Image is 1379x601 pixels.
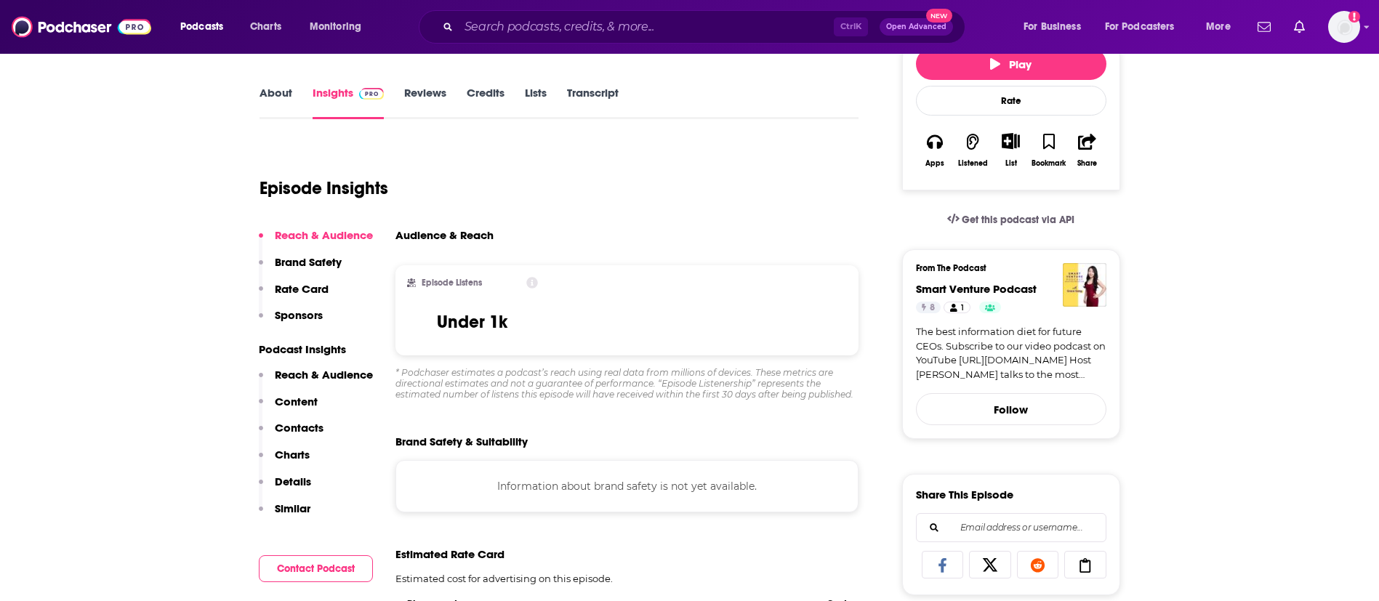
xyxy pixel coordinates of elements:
[395,228,494,242] h3: Audience & Reach
[12,13,151,41] img: Podchaser - Follow, Share and Rate Podcasts
[880,18,953,36] button: Open AdvancedNew
[275,501,310,515] p: Similar
[259,282,329,309] button: Rate Card
[922,551,964,578] a: Share on Facebook
[1196,15,1249,39] button: open menu
[1328,11,1360,43] span: Logged in as mindyn
[996,133,1026,149] button: Show More Button
[525,86,547,119] a: Lists
[299,15,380,39] button: open menu
[936,202,1087,238] a: Get this podcast via API
[275,475,311,488] p: Details
[422,278,482,288] h2: Episode Listens
[241,15,290,39] a: Charts
[916,302,941,313] a: 8
[259,421,323,448] button: Contacts
[275,228,373,242] p: Reach & Audience
[395,547,504,561] span: Estimated Rate Card
[1068,124,1106,177] button: Share
[313,86,385,119] a: InsightsPodchaser Pro
[958,159,988,168] div: Listened
[433,10,979,44] div: Search podcasts, credits, & more...
[916,393,1106,425] button: Follow
[925,159,944,168] div: Apps
[886,23,946,31] span: Open Advanced
[170,15,242,39] button: open menu
[1063,263,1106,307] img: Smart Venture Podcast
[437,311,507,333] h3: Under 1k
[1288,15,1311,39] a: Show notifications dropdown
[259,308,323,335] button: Sponsors
[259,475,311,501] button: Details
[180,17,223,37] span: Podcasts
[1077,159,1097,168] div: Share
[916,282,1037,296] a: Smart Venture Podcast
[834,17,868,36] span: Ctrl K
[1024,17,1081,37] span: For Business
[992,124,1029,177] div: Show More ButtonList
[1206,17,1231,37] span: More
[275,255,342,269] p: Brand Safety
[1328,11,1360,43] button: Show profile menu
[259,368,373,395] button: Reach & Audience
[1328,11,1360,43] img: User Profile
[962,214,1074,226] span: Get this podcast via API
[359,88,385,100] img: Podchaser Pro
[395,460,859,512] div: Information about brand safety is not yet available.
[259,448,310,475] button: Charts
[944,302,970,313] a: 1
[459,15,834,39] input: Search podcasts, credits, & more...
[259,395,318,421] button: Content
[259,555,373,582] button: Contact Podcast
[275,395,318,408] p: Content
[275,421,323,435] p: Contacts
[395,573,859,584] p: Estimated cost for advertising on this episode.
[916,513,1106,542] div: Search followers
[1105,17,1175,37] span: For Podcasters
[930,301,935,315] span: 8
[259,228,373,255] button: Reach & Audience
[275,308,323,322] p: Sponsors
[1013,15,1099,39] button: open menu
[275,448,310,461] p: Charts
[259,342,373,356] p: Podcast Insights
[310,17,361,37] span: Monitoring
[928,514,1094,541] input: Email address or username...
[567,86,619,119] a: Transcript
[916,325,1106,382] a: The best information diet for future CEOs. Subscribe to our video podcast on YouTube [URL][DOMAIN...
[259,255,342,282] button: Brand Safety
[1064,551,1106,578] a: Copy Link
[990,57,1032,71] span: Play
[1252,15,1277,39] a: Show notifications dropdown
[926,9,952,23] span: New
[395,435,528,448] h2: Brand Safety & Suitability
[1348,11,1360,23] svg: Add a profile image
[395,367,859,400] div: * Podchaser estimates a podcast’s reach using real data from millions of devices. These metrics a...
[259,501,310,528] button: Similar
[1095,15,1196,39] button: open menu
[961,301,964,315] span: 1
[916,86,1106,116] div: Rate
[467,86,504,119] a: Credits
[260,177,388,199] h1: Episode Insights
[916,48,1106,80] button: Play
[275,282,329,296] p: Rate Card
[250,17,281,37] span: Charts
[1030,124,1068,177] button: Bookmark
[404,86,446,119] a: Reviews
[1005,158,1017,168] div: List
[916,263,1095,273] h3: From The Podcast
[954,124,992,177] button: Listened
[1032,159,1066,168] div: Bookmark
[260,86,292,119] a: About
[969,551,1011,578] a: Share on X/Twitter
[916,488,1013,501] h3: Share This Episode
[1017,551,1059,578] a: Share on Reddit
[916,124,954,177] button: Apps
[275,368,373,382] p: Reach & Audience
